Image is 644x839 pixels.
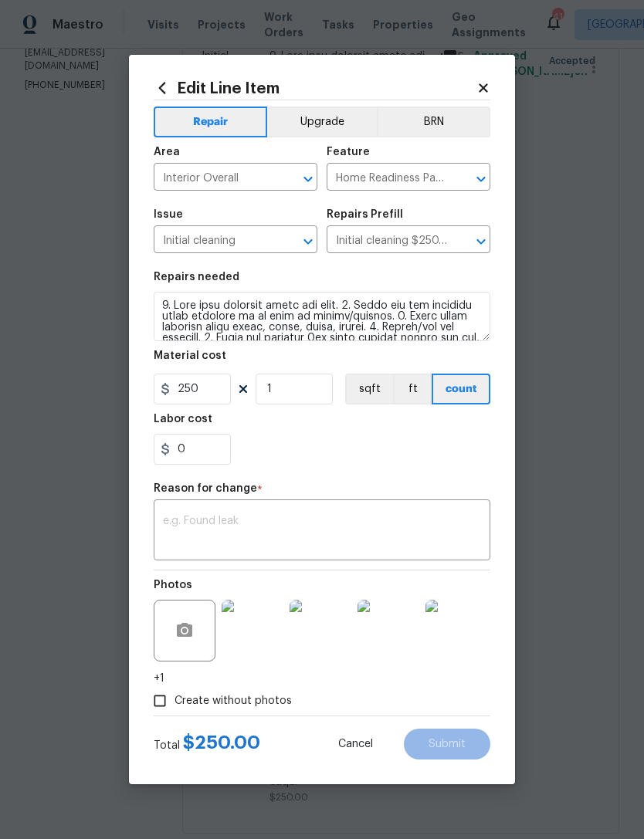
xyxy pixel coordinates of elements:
button: Upgrade [267,107,378,137]
button: Open [470,168,492,190]
button: ft [393,374,432,404]
h5: Reason for change [154,483,257,494]
button: Repair [154,107,267,137]
h5: Repairs Prefill [327,209,403,220]
button: Cancel [314,729,398,759]
textarea: 9. Lore ipsu dolorsit ametc adi elit. 2. Seddo eiu tem incididu utlab etdolore ma al enim ad mini... [154,292,490,341]
button: Open [297,231,319,252]
button: BRN [377,107,490,137]
span: $ 250.00 [183,733,260,752]
h5: Area [154,147,180,157]
h5: Material cost [154,350,226,361]
button: sqft [345,374,393,404]
span: +1 [154,671,164,686]
span: Submit [429,739,466,750]
h5: Labor cost [154,414,212,425]
h5: Repairs needed [154,272,239,282]
h5: Photos [154,580,192,590]
button: Submit [404,729,490,759]
h5: Feature [327,147,370,157]
button: Open [297,168,319,190]
span: Cancel [338,739,373,750]
h5: Issue [154,209,183,220]
div: Total [154,735,260,753]
button: count [432,374,490,404]
button: Open [470,231,492,252]
span: Create without photos [175,693,292,709]
h2: Edit Line Item [154,80,476,96]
